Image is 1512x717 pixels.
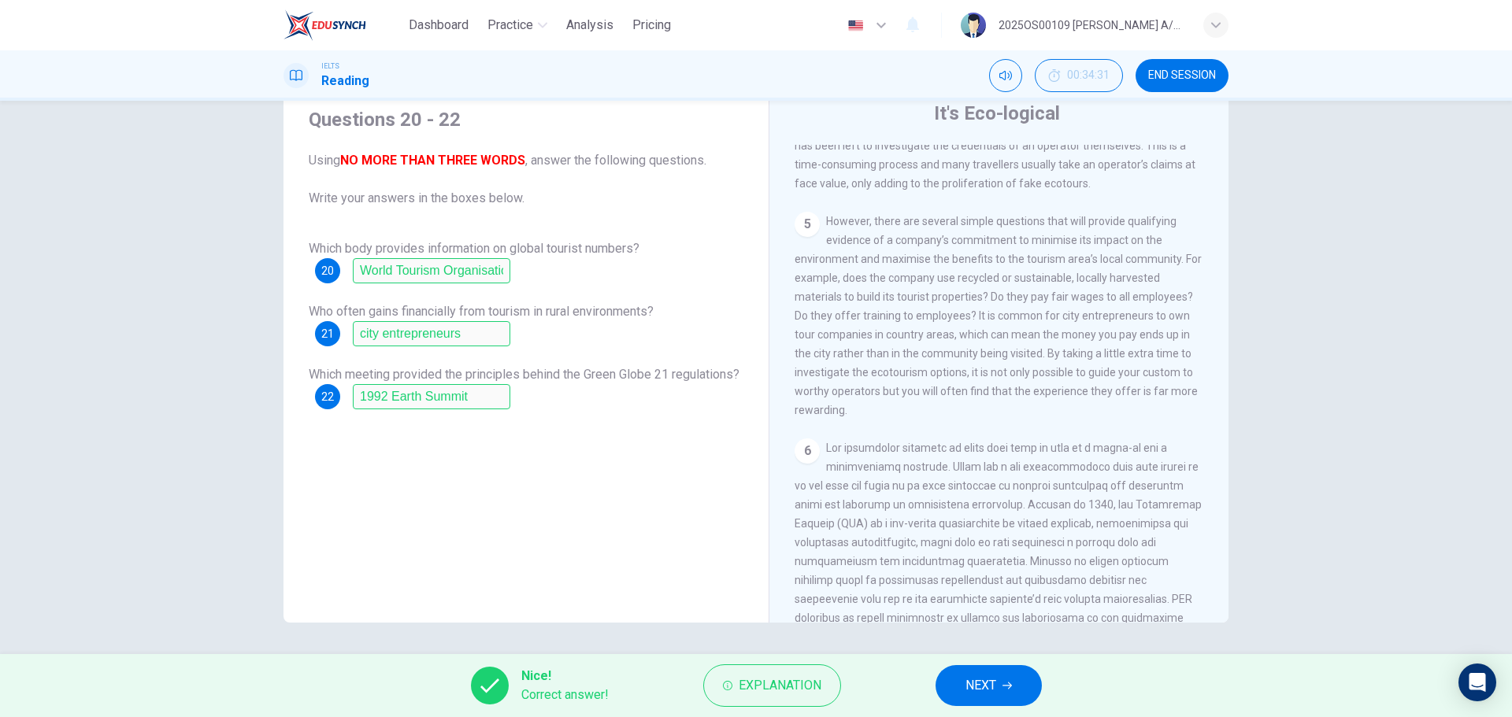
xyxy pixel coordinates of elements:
[353,258,510,283] input: World Tourism Organisation
[626,11,677,39] button: Pricing
[632,16,671,35] span: Pricing
[321,328,334,339] span: 21
[739,674,821,697] span: Explanation
[560,11,620,39] button: Analysis
[283,9,402,41] a: EduSynch logo
[481,11,554,39] button: Practice
[309,304,654,319] span: Who often gains financially from tourism in rural environments?
[1067,69,1110,82] span: 00:34:31
[566,16,613,35] span: Analysis
[402,11,475,39] button: Dashboard
[936,665,1042,706] button: NEXT
[521,686,609,704] span: Correct answer!
[409,16,469,35] span: Dashboard
[961,13,986,38] img: Profile picture
[1136,59,1228,92] button: END SESSION
[309,367,739,382] span: Which meeting provided the principles behind the Green Globe 21 regulations?
[989,59,1022,92] div: Mute
[321,72,369,91] h1: Reading
[999,16,1184,35] div: 2025OS00109 [PERSON_NAME] A/P SWATHESAM
[353,384,510,409] input: 1992 Earth Summit
[283,9,366,41] img: EduSynch logo
[487,16,533,35] span: Practice
[965,674,996,697] span: NEXT
[846,20,865,31] img: en
[309,151,743,208] span: Using , answer the following questions. Write your answers in the boxes below.
[1148,69,1216,82] span: END SESSION
[934,101,1060,126] h4: It's Eco-logical
[521,667,609,686] span: Nice!
[340,153,525,168] font: NO MORE THAN THREE WORDS
[795,438,820,464] div: 6
[795,212,820,237] div: 5
[353,321,510,346] input: city entrepreneurs; entrepreneurs
[321,61,339,72] span: IELTS
[321,265,334,276] span: 20
[795,215,1202,416] span: However, there are several simple questions that will provide qualifying evidence of a company’s ...
[321,391,334,402] span: 22
[1035,59,1123,92] button: 00:34:31
[309,241,639,256] span: Which body provides information on global tourist numbers?
[703,664,841,707] button: Explanation
[1035,59,1123,92] div: Hide
[309,107,743,132] h4: Questions 20 - 22
[1458,663,1496,701] div: Open Intercom Messenger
